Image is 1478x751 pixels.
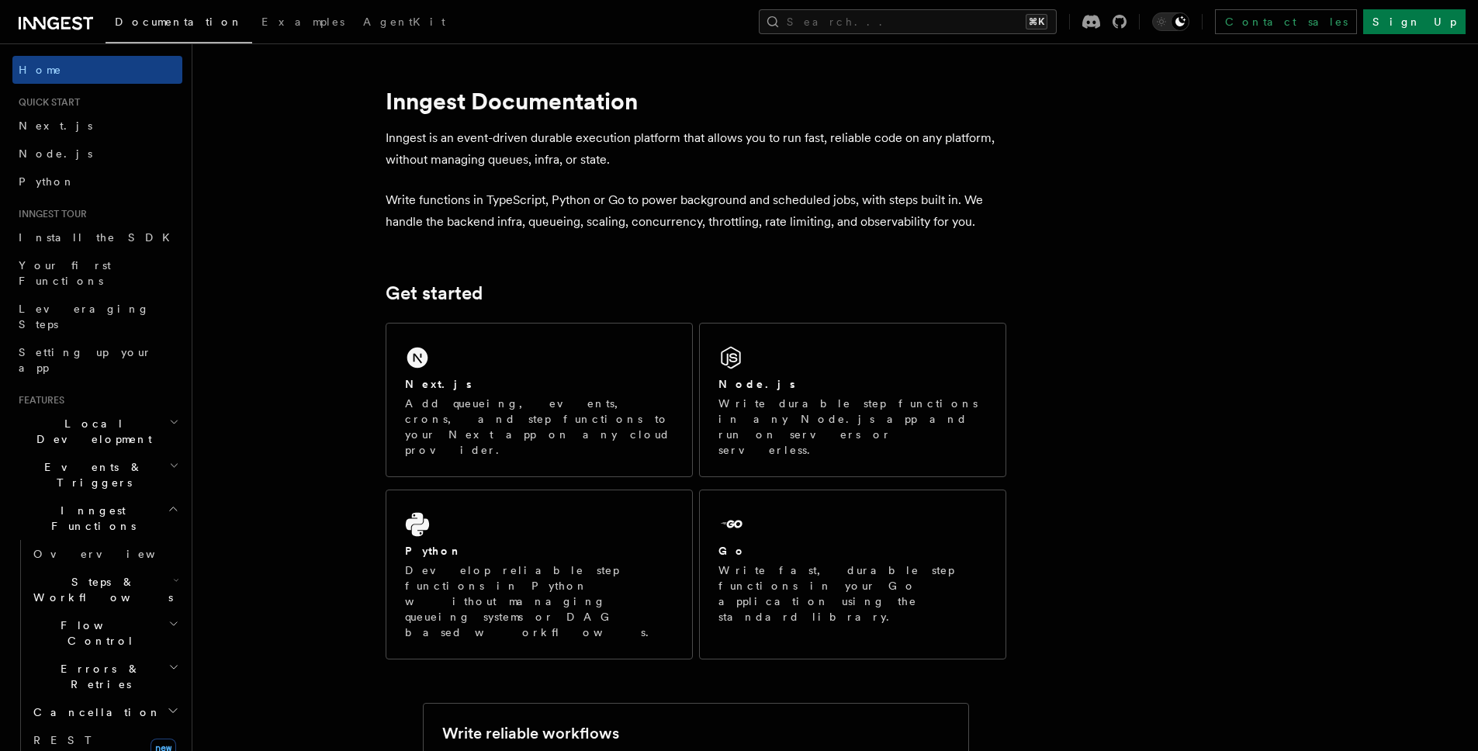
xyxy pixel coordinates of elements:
h2: Write reliable workflows [442,722,619,744]
p: Add queueing, events, crons, and step functions to your Next app on any cloud provider. [405,396,673,458]
span: Node.js [19,147,92,160]
a: Sign Up [1363,9,1466,34]
span: Flow Control [27,618,168,649]
a: Next.jsAdd queueing, events, crons, and step functions to your Next app on any cloud provider. [386,323,693,477]
a: Your first Functions [12,251,182,295]
p: Develop reliable step functions in Python without managing queueing systems or DAG based workflows. [405,562,673,640]
span: Leveraging Steps [19,303,150,331]
a: Next.js [12,112,182,140]
span: Home [19,62,62,78]
span: Next.js [19,119,92,132]
span: Documentation [115,16,243,28]
button: Inngest Functions [12,497,182,540]
a: Setting up your app [12,338,182,382]
span: Inngest tour [12,208,87,220]
span: Setting up your app [19,346,152,374]
kbd: ⌘K [1026,14,1047,29]
button: Cancellation [27,698,182,726]
button: Flow Control [27,611,182,655]
button: Errors & Retries [27,655,182,698]
p: Write fast, durable step functions in your Go application using the standard library. [718,562,987,625]
a: GoWrite fast, durable step functions in your Go application using the standard library. [699,490,1006,659]
span: Your first Functions [19,259,111,287]
span: Python [19,175,75,188]
h2: Node.js [718,376,795,392]
span: Features [12,394,64,407]
span: Steps & Workflows [27,574,173,605]
a: Documentation [106,5,252,43]
p: Write functions in TypeScript, Python or Go to power background and scheduled jobs, with steps bu... [386,189,1006,233]
span: Cancellation [27,704,161,720]
a: Examples [252,5,354,42]
h1: Inngest Documentation [386,87,1006,115]
p: Inngest is an event-driven durable execution platform that allows you to run fast, reliable code ... [386,127,1006,171]
a: PythonDevelop reliable step functions in Python without managing queueing systems or DAG based wo... [386,490,693,659]
a: Overview [27,540,182,568]
a: Node.jsWrite durable step functions in any Node.js app and run on servers or serverless. [699,323,1006,477]
span: Local Development [12,416,169,447]
a: Home [12,56,182,84]
button: Events & Triggers [12,453,182,497]
a: AgentKit [354,5,455,42]
button: Local Development [12,410,182,453]
a: Python [12,168,182,196]
button: Toggle dark mode [1152,12,1189,31]
span: Errors & Retries [27,661,168,692]
span: Examples [261,16,344,28]
a: Node.js [12,140,182,168]
a: Install the SDK [12,223,182,251]
a: Contact sales [1215,9,1357,34]
h2: Go [718,543,746,559]
a: Leveraging Steps [12,295,182,338]
span: Events & Triggers [12,459,169,490]
span: Inngest Functions [12,503,168,534]
h2: Next.js [405,376,472,392]
span: AgentKit [363,16,445,28]
button: Steps & Workflows [27,568,182,611]
button: Search...⌘K [759,9,1057,34]
span: Install the SDK [19,231,179,244]
p: Write durable step functions in any Node.js app and run on servers or serverless. [718,396,987,458]
a: Get started [386,282,483,304]
h2: Python [405,543,462,559]
span: Quick start [12,96,80,109]
span: Overview [33,548,193,560]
